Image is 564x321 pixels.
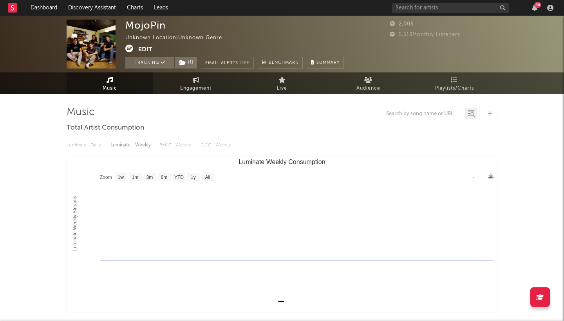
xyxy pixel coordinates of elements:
svg: Luminate Weekly Consumption [67,155,497,312]
em: Off [240,61,249,65]
span: Music [103,84,117,93]
text: YTD [174,175,184,180]
div: MojoPin [125,20,166,31]
text: 6m [161,175,168,180]
text: 1y [191,175,196,180]
text: Zoom [100,175,112,180]
a: Engagement [153,72,239,94]
button: Email AlertsOff [201,57,254,69]
text: All [205,175,210,180]
input: Search by song name or URL [382,111,465,117]
text: Luminate Weekly Consumption [239,159,325,165]
text: 1w [118,175,124,180]
button: 88 [532,5,537,11]
text: Luminate Weekly Streams [72,196,78,251]
input: Search for artists [392,3,509,13]
a: Audience [325,72,411,94]
text: 3m [146,175,153,180]
div: Unknown Location | Unknown Genre [125,33,231,43]
span: Summary [316,61,340,65]
a: Live [239,72,325,94]
a: Playlists/Charts [411,72,497,94]
span: Total Artist Consumption [67,123,144,133]
span: Playlists/Charts [435,84,474,93]
div: 88 [534,2,541,8]
text: 1m [132,175,139,180]
button: (1) [175,57,197,69]
button: Edit [138,45,152,54]
text: → [470,174,475,180]
span: Audience [356,84,380,93]
span: ( 1 ) [174,57,197,69]
span: 5,513 Monthly Listeners [390,32,460,37]
a: Music [67,72,153,94]
a: Benchmark [258,57,303,69]
span: Engagement [180,84,211,93]
button: Summary [307,57,344,69]
span: Live [277,84,287,93]
button: Tracking [125,57,174,69]
span: Benchmark [269,58,298,68]
span: 2,005 [390,22,414,27]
